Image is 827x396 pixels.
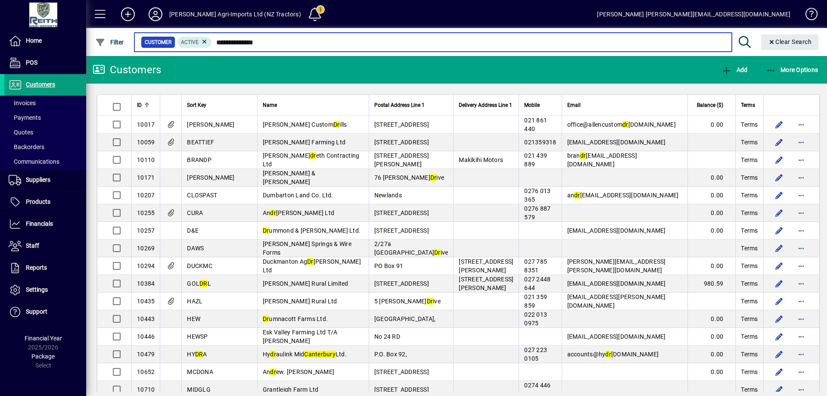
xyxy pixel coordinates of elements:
a: Suppliers [4,169,86,191]
span: [STREET_ADDRESS] [374,368,429,375]
em: dr [270,351,276,358]
span: DAWS [187,245,204,252]
span: Invoices [9,100,36,106]
span: Package [31,353,55,360]
span: [PERSON_NAME] eth Contracting Ltd [263,152,360,168]
span: 021 359 859 [524,293,547,309]
span: [STREET_ADDRESS] [374,227,429,234]
button: More options [795,294,808,308]
span: 10652 [137,368,155,375]
a: Communications [4,154,86,169]
em: DR [199,280,208,287]
span: No 24 RD [374,333,400,340]
span: BRANDP [187,156,211,163]
div: Name [263,100,364,110]
td: 0.00 [687,363,735,381]
span: [PERSON_NAME] Rural Limited [263,280,348,287]
button: More options [795,135,808,149]
span: ID [137,100,142,110]
button: More options [795,206,808,220]
span: Payments [9,114,41,121]
span: Dumbarton Land Co. Ltd. [263,192,333,199]
span: D&E [187,227,199,234]
a: Reports [4,257,86,279]
button: More options [795,118,808,131]
span: Products [26,198,50,205]
span: MIDGLG [187,386,211,393]
span: MCDONA [187,368,213,375]
button: More options [795,365,808,379]
button: More options [795,277,808,290]
em: Canterbury [304,351,336,358]
td: 0.00 [687,116,735,134]
span: umnacott Farms Ltd. [263,315,328,322]
span: Terms [741,191,758,200]
em: dr [605,351,611,358]
span: [PERSON_NAME] Rural Ltd [263,298,337,305]
a: Invoices [4,96,86,110]
span: 10017 [137,121,155,128]
span: Terms [741,385,758,394]
button: Edit [772,294,786,308]
em: dr [270,209,276,216]
span: Terms [741,244,758,253]
button: More options [795,241,808,255]
span: HEW [187,315,200,322]
span: 10710 [137,386,155,393]
a: Financials [4,213,86,235]
a: Settings [4,279,86,301]
span: More Options [766,66,818,73]
span: 10207 [137,192,155,199]
button: Edit [772,312,786,326]
span: Home [26,37,42,44]
span: Terms [741,332,758,341]
span: Name [263,100,277,110]
button: More options [795,188,808,202]
span: Mobile [524,100,540,110]
span: Newlands [374,192,402,199]
span: ummond & [PERSON_NAME] Ltd. [263,227,361,234]
span: Grantleigh Farm Ltd [263,386,319,393]
span: [PERSON_NAME] Farming Ltd [263,139,345,146]
span: 10171 [137,174,155,181]
button: More options [795,347,808,361]
a: Staff [4,235,86,257]
span: CLOSPAST [187,192,217,199]
button: More Options [764,62,821,78]
span: Esk Valley Farming Ltd T/A [PERSON_NAME] [263,329,338,344]
span: [GEOGRAPHIC_DATA], [374,315,436,322]
span: BEATTIEF [187,139,214,146]
span: PO Box 91 [374,262,403,269]
span: 10443 [137,315,155,322]
span: 021 439 889 [524,152,547,168]
span: Communications [9,158,59,165]
em: Dr [263,315,269,322]
span: 021 861 440 [524,117,547,132]
span: 10384 [137,280,155,287]
em: dr [574,192,580,199]
span: Reports [26,264,47,271]
span: Terms [741,120,758,129]
span: 10059 [137,139,155,146]
span: Customers [26,81,55,88]
span: 021359318 [524,139,556,146]
td: 0.00 [687,310,735,328]
span: Customer [145,38,171,47]
span: [PERSON_NAME] & [PERSON_NAME] [263,170,316,185]
span: Terms [741,350,758,359]
div: [PERSON_NAME] [PERSON_NAME][EMAIL_ADDRESS][DOMAIN_NAME] [597,7,790,21]
button: Edit [772,153,786,167]
button: More options [795,171,808,184]
span: Quotes [9,129,33,136]
button: Edit [772,171,786,184]
span: Sort Key [187,100,206,110]
button: Edit [772,188,786,202]
span: [STREET_ADDRESS] [374,121,429,128]
span: [STREET_ADDRESS] [374,386,429,393]
span: Support [26,308,47,315]
button: Edit [772,330,786,343]
span: 10435 [137,298,155,305]
div: Email [567,100,683,110]
span: [EMAIL_ADDRESS][DOMAIN_NAME] [567,280,666,287]
td: 0.00 [687,204,735,222]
